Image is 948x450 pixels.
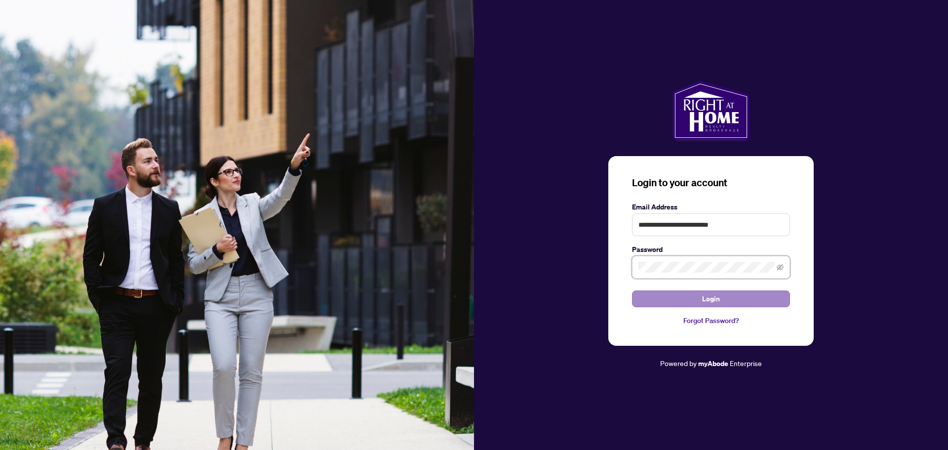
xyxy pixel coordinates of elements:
[632,176,790,190] h3: Login to your account
[698,358,728,369] a: myAbode
[730,359,762,368] span: Enterprise
[672,81,749,140] img: ma-logo
[632,202,790,212] label: Email Address
[632,315,790,326] a: Forgot Password?
[632,290,790,307] button: Login
[777,264,784,271] span: eye-invisible
[632,244,790,255] label: Password
[762,261,774,273] keeper-lock: Open Keeper Popup
[660,359,697,368] span: Powered by
[702,291,720,307] span: Login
